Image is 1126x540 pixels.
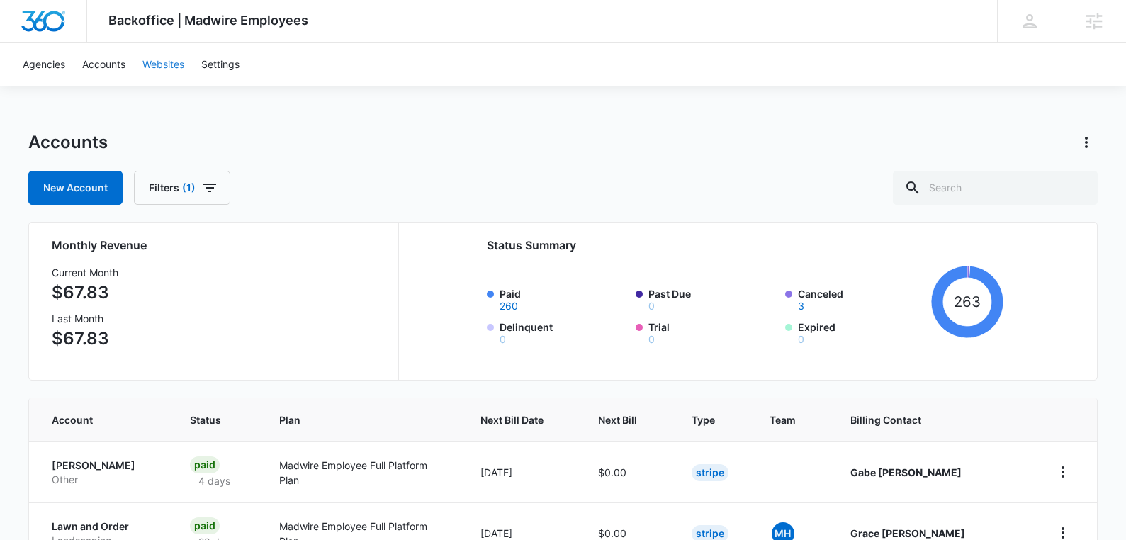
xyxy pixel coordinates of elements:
label: Trial [648,320,777,344]
p: Lawn and Order [52,519,156,534]
h2: Status Summary [487,237,1004,254]
span: Next Bill Date [480,412,544,427]
button: home [1052,461,1074,483]
a: Agencies [14,43,74,86]
a: New Account [28,171,123,205]
span: Status [190,412,225,427]
p: 4 days [190,473,239,488]
strong: Grace [PERSON_NAME] [850,527,965,539]
h1: Accounts [28,132,108,153]
span: Type [692,412,715,427]
span: Next Bill [598,412,637,427]
h3: Last Month [52,311,118,326]
label: Expired [798,320,926,344]
label: Past Due [648,286,777,311]
p: Madwire Employee Full Platform Plan [279,458,446,488]
a: [PERSON_NAME]Other [52,459,156,486]
div: Stripe [692,464,728,481]
strong: Gabe [PERSON_NAME] [850,466,962,478]
p: $67.83 [52,326,118,351]
div: Paid [190,456,220,473]
input: Search [893,171,1098,205]
td: [DATE] [463,441,581,502]
p: [PERSON_NAME] [52,459,156,473]
td: $0.00 [581,441,675,502]
span: Plan [279,412,446,427]
button: Filters(1) [134,171,230,205]
label: Paid [500,286,628,311]
span: Billing Contact [850,412,1018,427]
span: Backoffice | Madwire Employees [108,13,308,28]
span: Account [52,412,135,427]
a: Accounts [74,43,134,86]
div: Paid [190,517,220,534]
a: Settings [193,43,248,86]
p: Other [52,473,156,487]
h2: Monthly Revenue [52,237,381,254]
h3: Current Month [52,265,118,280]
button: Actions [1075,131,1098,154]
a: Websites [134,43,193,86]
span: Team [770,412,796,427]
label: Delinquent [500,320,628,344]
button: Canceled [798,301,804,311]
p: $67.83 [52,280,118,305]
tspan: 263 [954,293,981,310]
label: Canceled [798,286,926,311]
button: Paid [500,301,518,311]
span: (1) [182,183,196,193]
